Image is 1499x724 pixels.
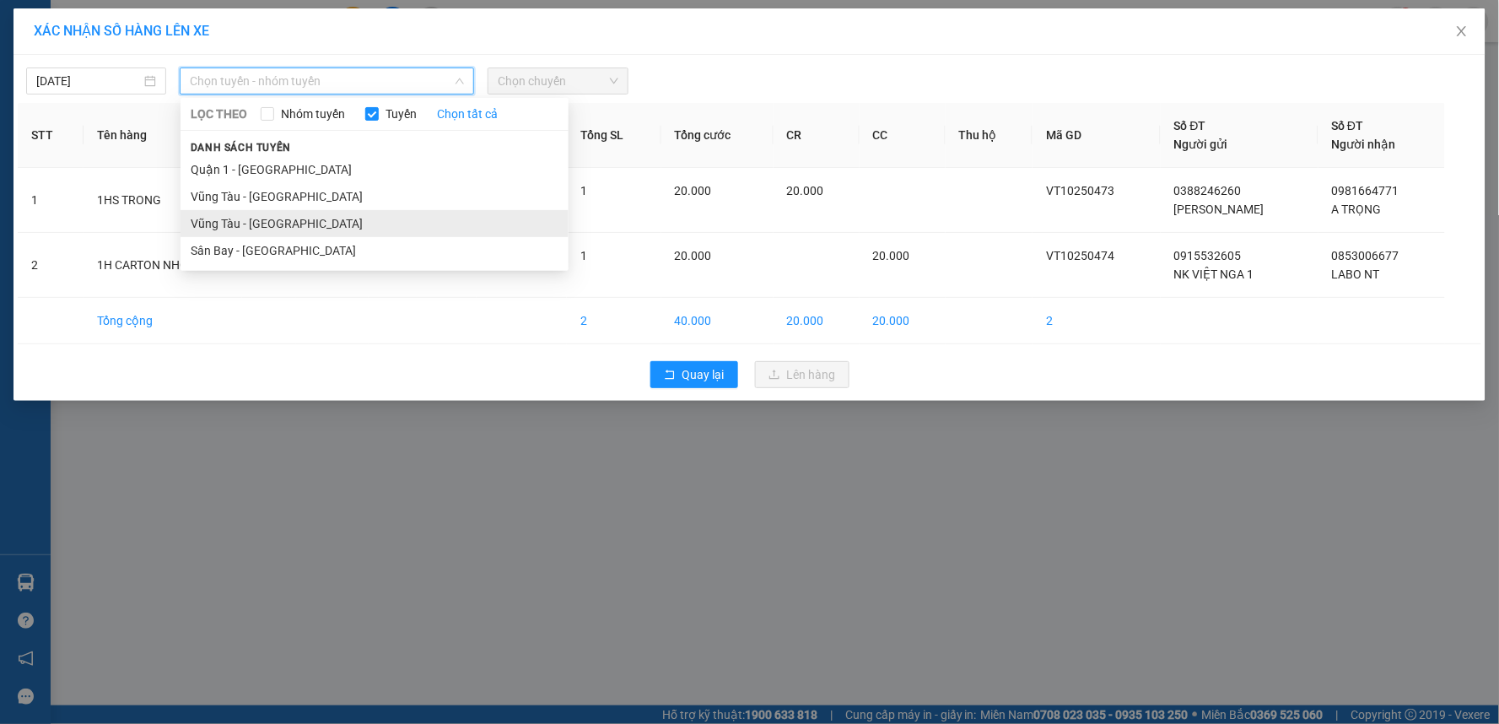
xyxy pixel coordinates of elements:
[161,95,297,119] div: 0853006677
[18,168,84,233] td: 1
[580,184,587,197] span: 1
[675,184,712,197] span: 20.000
[14,16,40,34] span: Gửi:
[161,75,297,95] div: LABO NT
[567,298,661,344] td: 2
[18,233,84,298] td: 2
[650,361,738,388] button: rollbackQuay lại
[181,140,301,155] span: Danh sách tuyến
[787,184,824,197] span: 20.000
[873,249,910,262] span: 20.000
[567,103,661,168] th: Tổng SL
[946,103,1033,168] th: Thu hộ
[1332,203,1382,216] span: A TRỌNG
[379,105,423,123] span: Tuyến
[181,156,569,183] li: Quận 1 - [GEOGRAPHIC_DATA]
[774,103,860,168] th: CR
[1332,184,1399,197] span: 0981664771
[1174,267,1254,281] span: NK VIỆT NGA 1
[1174,119,1206,132] span: Số ĐT
[675,249,712,262] span: 20.000
[161,16,202,34] span: Nhận:
[84,298,242,344] td: Tổng cộng
[181,237,569,264] li: Sân Bay - [GEOGRAPHIC_DATA]
[1033,103,1161,168] th: Mã GD
[661,103,774,168] th: Tổng cước
[18,103,84,168] th: STT
[860,298,946,344] td: 20.000
[1332,138,1396,151] span: Người nhận
[84,103,242,168] th: Tên hàng
[274,105,352,123] span: Nhóm tuyến
[14,14,149,55] div: VP 108 [PERSON_NAME]
[161,14,297,75] div: VP 184 [PERSON_NAME] - HCM
[34,23,209,39] span: XÁC NHẬN SỐ HÀNG LÊN XE
[1174,184,1242,197] span: 0388246260
[1332,267,1380,281] span: LABO NT
[161,119,267,178] span: VP 184 NVT
[181,210,569,237] li: Vũng Tàu - [GEOGRAPHIC_DATA]
[1174,249,1242,262] span: 0915532605
[14,75,149,99] div: 0915532605
[181,183,569,210] li: Vũng Tàu - [GEOGRAPHIC_DATA]
[860,103,946,168] th: CC
[682,365,725,384] span: Quay lại
[580,249,587,262] span: 1
[1332,119,1364,132] span: Số ĐT
[755,361,849,388] button: uploadLên hàng
[1046,184,1114,197] span: VT10250473
[1438,8,1486,56] button: Close
[1046,249,1114,262] span: VT10250474
[498,68,617,94] span: Chọn chuyến
[661,298,774,344] td: 40.000
[1033,298,1161,344] td: 2
[1455,24,1469,38] span: close
[84,233,242,298] td: 1H CARTON NHỎ
[84,168,242,233] td: 1HS TRONG
[14,55,149,75] div: NK VIỆT NGA 1
[455,76,465,86] span: down
[437,105,498,123] a: Chọn tất cả
[36,72,141,90] input: 14/10/2025
[664,369,676,382] span: rollback
[1174,203,1264,216] span: [PERSON_NAME]
[1332,249,1399,262] span: 0853006677
[774,298,860,344] td: 20.000
[1174,138,1228,151] span: Người gửi
[190,68,464,94] span: Chọn tuyến - nhóm tuyến
[191,105,247,123] span: LỌC THEO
